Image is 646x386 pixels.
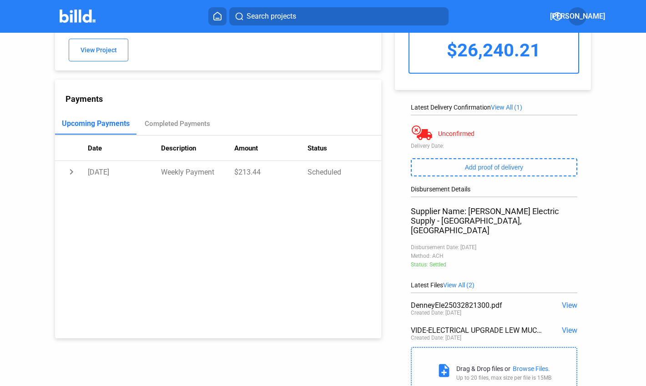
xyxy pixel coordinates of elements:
td: Weekly Payment [161,161,234,183]
th: Date [88,135,161,161]
div: DenneyEle25032821300.pdf [411,301,544,310]
div: Latest Files [411,281,577,289]
div: Completed Payments [145,120,210,128]
span: [PERSON_NAME] [550,11,605,22]
mat-icon: note_add [436,363,452,378]
div: Drag & Drop files or [456,365,510,372]
div: Browse Files. [513,365,550,372]
th: Description [161,135,234,161]
div: Unconfirmed [438,130,474,137]
th: Status [308,135,381,161]
button: Search projects [229,7,449,25]
div: Disbursement Details [411,185,577,193]
div: Payments [66,94,381,104]
td: Scheduled [308,161,381,183]
span: View [562,326,577,335]
div: Method: ACH [411,253,577,259]
img: Billd Company Logo [60,10,96,23]
span: View [562,301,577,310]
div: Created Date: [DATE] [411,310,461,316]
button: View Project [69,39,128,61]
div: Latest Delivery Confirmation [411,104,577,111]
div: VIDE-ELECTRICAL UPGRADE LEW MUCKLE_MF_2 - MF Purchase Statement.pdf [411,326,544,335]
th: Amount [234,135,308,161]
div: Created Date: [DATE] [411,335,461,341]
div: Status: Settled [411,261,577,268]
button: [PERSON_NAME] [568,7,586,25]
td: [DATE] [88,161,161,183]
div: Supplier Name: [PERSON_NAME] Electric Supply - [GEOGRAPHIC_DATA], [GEOGRAPHIC_DATA] [411,206,577,235]
td: $213.44 [234,161,308,183]
div: Up to 20 files, max size per file is 15MB [456,375,551,381]
span: View All (1) [491,104,522,111]
div: Disbursement Date: [DATE] [411,244,577,251]
span: Add proof of delivery [465,164,523,171]
div: Delivery Date: [411,143,577,149]
button: Add proof of delivery [411,158,577,176]
div: Upcoming Payments [62,119,130,128]
div: $26,240.21 [409,27,578,73]
span: View All (2) [443,281,474,289]
span: Search projects [247,11,296,22]
span: View Project [81,47,117,54]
